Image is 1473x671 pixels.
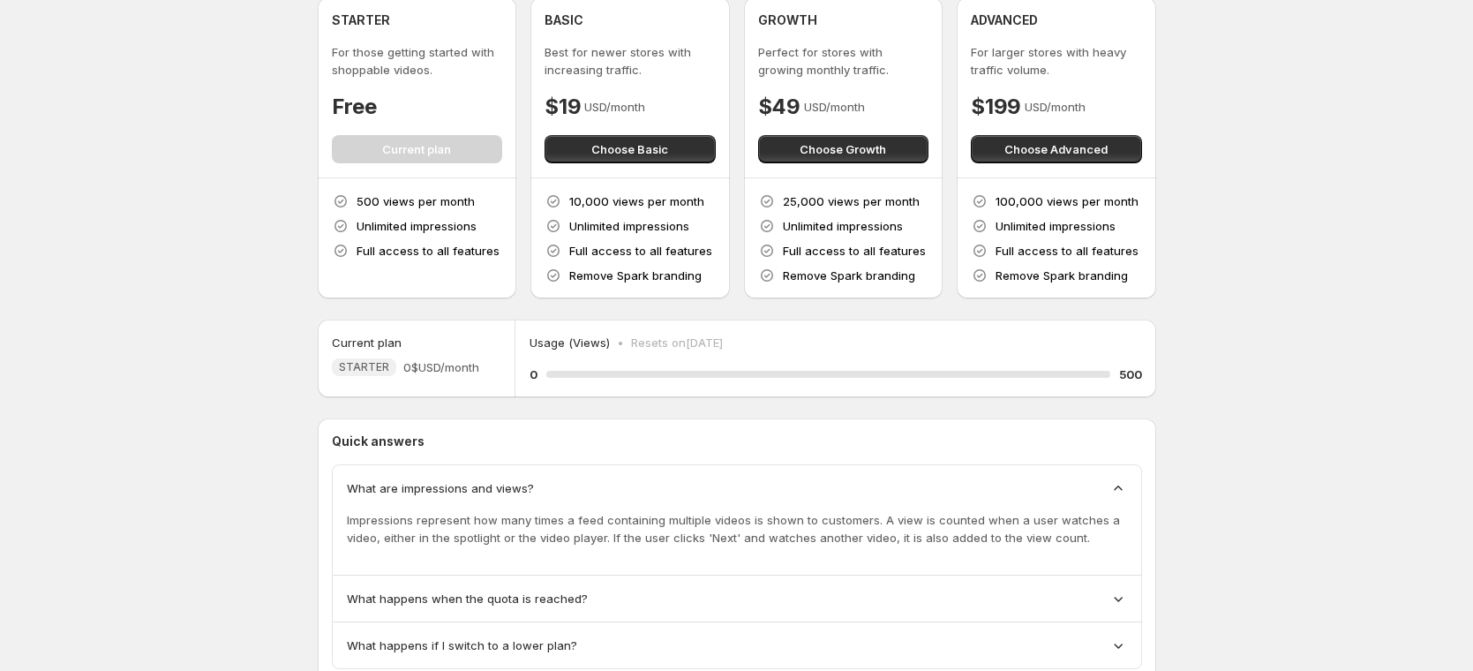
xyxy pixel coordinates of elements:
[347,511,1127,547] p: Impressions represent how many times a feed containing multiple videos is shown to customers. A v...
[971,135,1142,163] button: Choose Advanced
[530,334,610,351] p: Usage (Views)
[631,334,723,351] p: Resets on [DATE]
[357,217,477,235] p: Unlimited impressions
[545,93,581,121] h4: $19
[569,217,689,235] p: Unlimited impressions
[332,334,402,351] h5: Current plan
[569,242,712,260] p: Full access to all features
[996,242,1139,260] p: Full access to all features
[545,43,716,79] p: Best for newer stores with increasing traffic.
[545,135,716,163] button: Choose Basic
[758,43,929,79] p: Perfect for stores with growing monthly traffic.
[800,140,886,158] span: Choose Growth
[1004,140,1108,158] span: Choose Advanced
[347,479,534,497] span: What are impressions and views?
[758,135,929,163] button: Choose Growth
[804,98,865,116] p: USD/month
[591,140,668,158] span: Choose Basic
[569,267,702,284] p: Remove Spark branding
[971,43,1142,79] p: For larger stores with heavy traffic volume.
[403,358,479,376] span: 0$ USD/month
[332,43,503,79] p: For those getting started with shoppable videos.
[996,192,1139,210] p: 100,000 views per month
[332,93,377,121] h4: Free
[783,242,926,260] p: Full access to all features
[617,334,624,351] p: •
[996,217,1116,235] p: Unlimited impressions
[783,217,903,235] p: Unlimited impressions
[530,366,537,383] h5: 0
[971,11,1038,29] h4: ADVANCED
[357,242,500,260] p: Full access to all features
[569,192,704,210] p: 10,000 views per month
[332,11,390,29] h4: STARTER
[783,267,915,284] p: Remove Spark branding
[1025,98,1086,116] p: USD/month
[339,360,389,374] span: STARTER
[357,192,475,210] p: 500 views per month
[332,433,1142,450] p: Quick answers
[971,93,1021,121] h4: $199
[1119,366,1142,383] h5: 500
[545,11,583,29] h4: BASIC
[783,192,920,210] p: 25,000 views per month
[758,11,817,29] h4: GROWTH
[347,637,577,654] span: What happens if I switch to a lower plan?
[996,267,1128,284] p: Remove Spark branding
[758,93,800,121] h4: $49
[584,98,645,116] p: USD/month
[347,590,588,607] span: What happens when the quota is reached?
